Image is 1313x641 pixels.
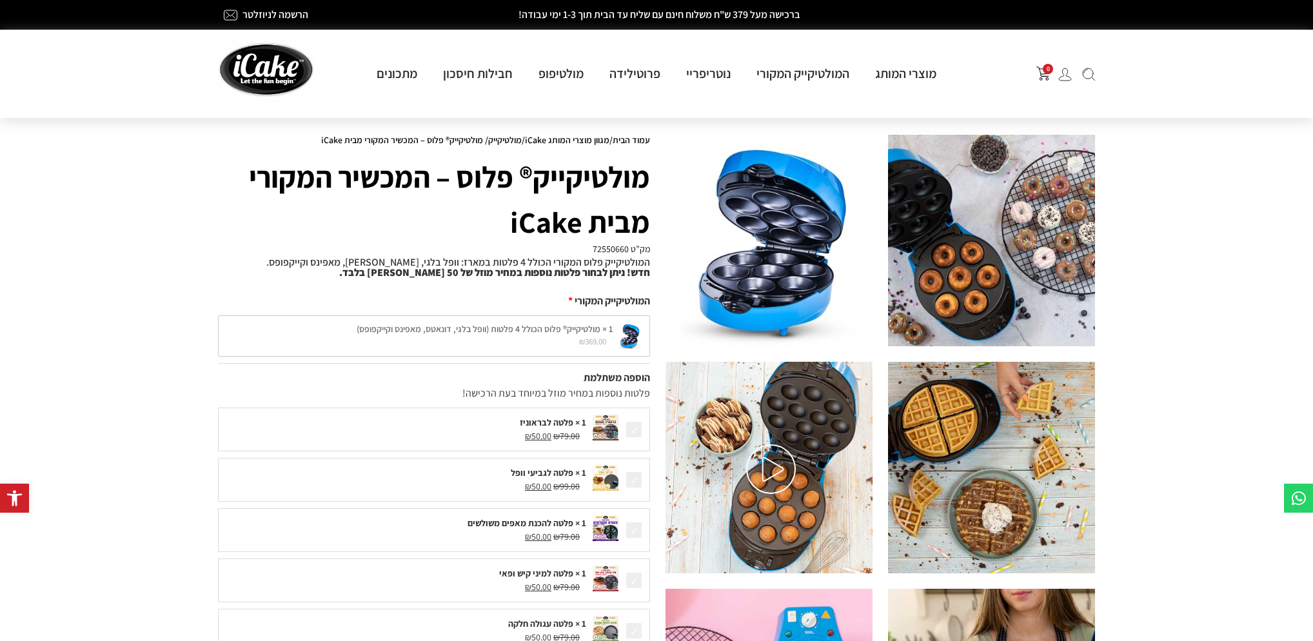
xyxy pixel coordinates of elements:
[744,65,862,82] a: המולטיקייק המקורי
[553,581,560,593] span: ₪
[488,134,522,146] a: מולטיקייק
[218,135,650,145] nav: Breadcrumb
[525,531,531,542] span: ₪
[525,480,551,492] span: 50.00
[218,154,650,244] h1: מולטיקייק® פלוס – המכשיר המקורי מבית iCake
[225,617,586,631] div: 1 × פלטה עגולה חלקה
[225,517,586,530] div: 1 × פלטה להכנת מאפים משולשים
[673,65,744,82] a: נוטריפריי
[339,266,650,279] strong: חדש! ניתן לבחור פלטות נוספות במחיר מוזל של 50 [PERSON_NAME] בלבד.
[1036,66,1051,81] img: shopping-cart.png
[364,65,430,82] a: מתכונים
[242,8,308,21] a: הרשמה לניוזלטר
[526,65,597,82] a: מולטיפופ
[553,531,560,542] span: ₪
[553,430,560,442] span: ₪
[218,386,650,401] div: פלטות נוספות במחיר מוזל במיוחד בעת הרכישה!
[888,362,1095,573] img: %D7%9E%D7%95%D7%9C%D7%9C%D7%98%D7%99%D7%A7%D7%99%D7%99%D7%A7_%D7%92%D7%93%D7%95%D7%9C_59_of_116.jpg
[553,480,560,492] span: ₪
[746,444,796,494] img: play-white.svg
[1036,66,1051,81] button: פתח עגלת קניות צדדית
[525,480,531,492] span: ₪
[525,531,551,542] span: 50.00
[597,65,673,82] a: פרוטילידה
[525,430,531,442] span: ₪
[553,531,580,542] span: 79.00
[888,135,1095,346] img: %D7%9E%D7%95%D7%9C%D7%9C%D7%98%D7%99%D7%A7%D7%99%D7%99%D7%A7_%D7%92%D7%93%D7%95%D7%9C_48_of_116.jpg
[430,65,526,82] a: חבילות חיסכון
[218,257,650,278] p: המולטיקייק פלוס המקורי הכולל 4 פלטות במארז: וופל בלגי, [PERSON_NAME], מאפינס וקייקפופס.
[553,480,580,492] span: 99.00
[218,293,650,309] div: המולטיקייק המקורי
[225,416,586,429] div: 1 × פלטה לבראוניז
[1043,64,1053,74] span: 0
[862,65,949,82] a: מוצרי המותג
[525,581,531,593] span: ₪
[225,466,586,480] div: 1 × פלטה לגביעי וופל
[553,581,580,593] span: 79.00
[525,134,609,146] a: מגוון מוצרי המותג iCake
[666,362,873,573] img: %D7%9E%D7%95%D7%9C%D7%9C%D7%98%D7%99%D7%A7%D7%99%D7%99%D7%A7_%D7%92%D7%93%D7%95%D7%9C_66_of_116.jpg
[525,581,551,593] span: 50.00
[666,135,873,346] img: %D7%9E%D7%95%D7%9C%D7%98%D7%99%D7%A7%D7%99%D7%99%D7%A7-%D7%A8%D7%A7%D7%A2-%D7%9C%D7%91%D7%9F.jpeg
[525,430,551,442] span: 50.00
[225,567,586,580] div: 1 × פלטה למיני קיש ופאי
[218,244,650,253] h4: מק”ט 72550660
[218,370,650,386] div: הוספה משתלמת
[408,10,911,20] h2: ברכישה מעל 379 ש"ח משלוח חינם עם שליח עד הבית תוך 1-3 ימי עבודה!
[553,430,580,442] span: 79.00
[613,134,650,146] a: עמוד הבית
